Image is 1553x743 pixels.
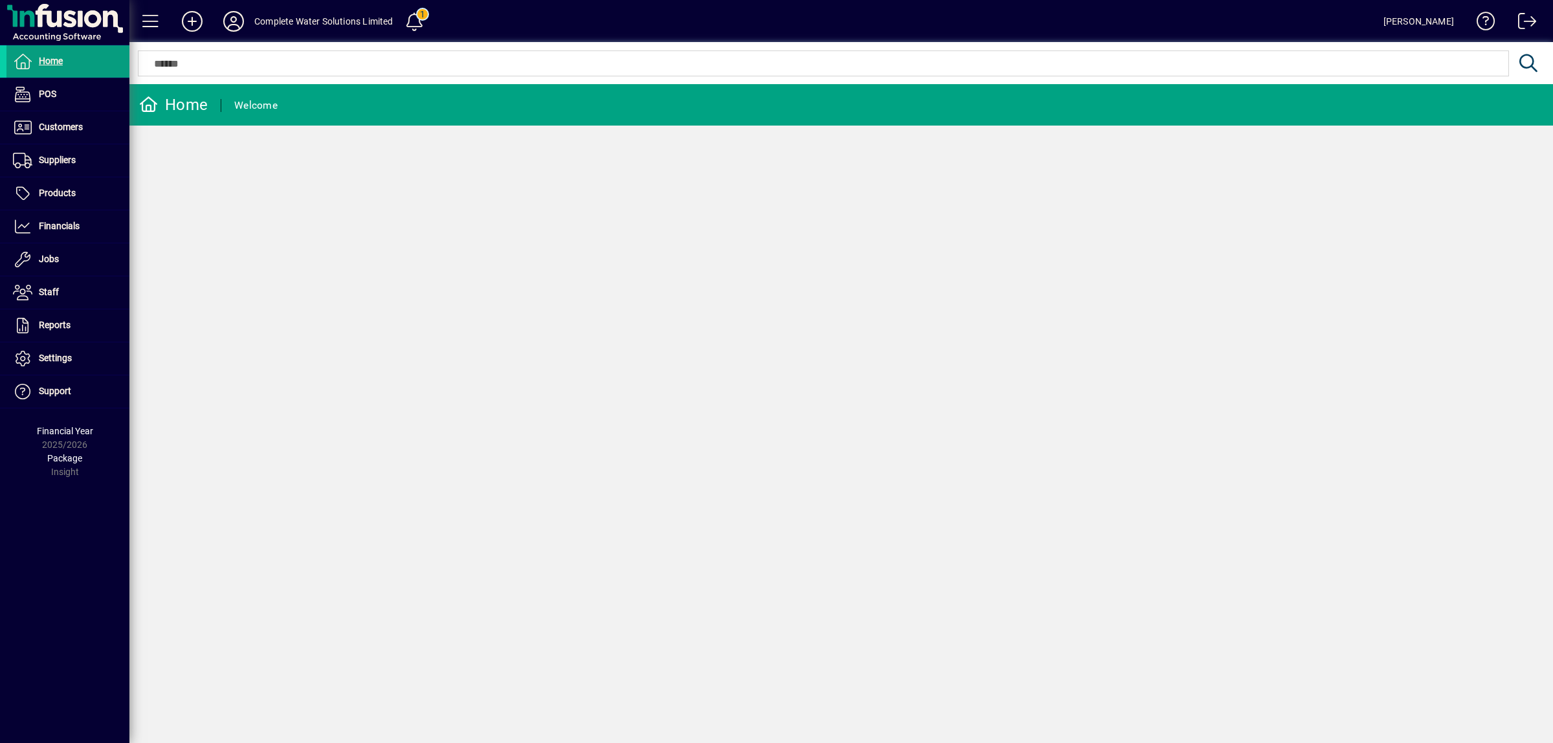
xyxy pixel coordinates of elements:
[6,111,129,144] a: Customers
[39,287,59,297] span: Staff
[254,11,393,32] div: Complete Water Solutions Limited
[1508,3,1537,45] a: Logout
[213,10,254,33] button: Profile
[39,386,71,396] span: Support
[39,122,83,132] span: Customers
[39,221,80,231] span: Financials
[47,453,82,463] span: Package
[6,342,129,375] a: Settings
[37,426,93,436] span: Financial Year
[6,375,129,408] a: Support
[139,94,208,115] div: Home
[39,188,76,198] span: Products
[6,78,129,111] a: POS
[39,353,72,363] span: Settings
[6,210,129,243] a: Financials
[1383,11,1454,32] div: [PERSON_NAME]
[234,95,278,116] div: Welcome
[39,89,56,99] span: POS
[39,155,76,165] span: Suppliers
[39,254,59,264] span: Jobs
[6,276,129,309] a: Staff
[1467,3,1495,45] a: Knowledge Base
[6,309,129,342] a: Reports
[6,177,129,210] a: Products
[39,320,71,330] span: Reports
[171,10,213,33] button: Add
[39,56,63,66] span: Home
[6,144,129,177] a: Suppliers
[6,243,129,276] a: Jobs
